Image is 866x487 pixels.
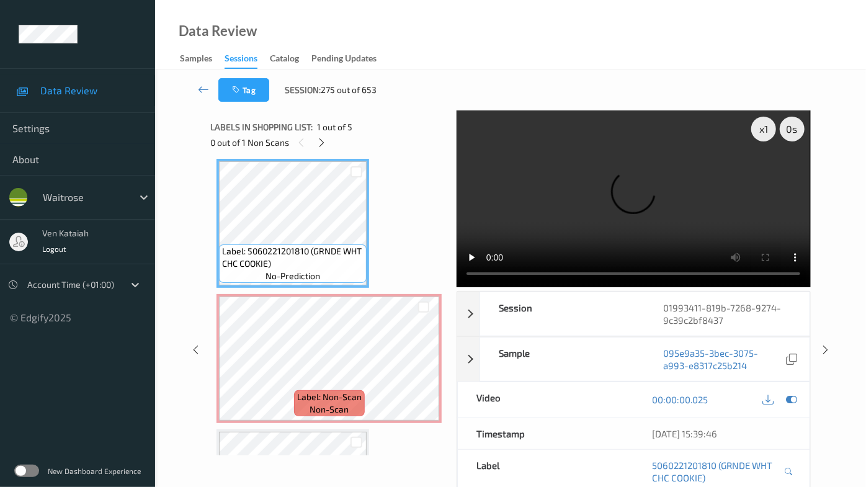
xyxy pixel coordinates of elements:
a: 095e9a35-3bec-3075-a993-e8317c25b214 [663,347,783,372]
button: Tag [218,78,269,102]
span: Label: 5060221201810 (GRNDE WHT CHC COOKIE) [223,245,364,270]
div: Session [480,292,645,336]
a: 00:00:00.025 [652,393,708,406]
div: Samples [180,52,212,68]
div: 01993411-819b-7268-9274-9c39c2bf8437 [645,292,809,336]
div: x 1 [751,117,776,141]
a: 5060221201810 (GRNDE WHT CHC COOKIE) [652,459,780,484]
span: Labels in shopping list: [210,121,313,133]
span: 1 out of 5 [317,121,352,133]
span: Session: [285,84,321,96]
div: Sessions [225,52,257,69]
div: Sample095e9a35-3bec-3075-a993-e8317c25b214 [457,337,810,382]
span: Label: Non-Scan [297,391,362,403]
span: non-scan [310,403,349,416]
div: Session01993411-819b-7268-9274-9c39c2bf8437 [457,292,810,336]
div: Pending Updates [311,52,377,68]
a: Sessions [225,50,270,69]
a: Pending Updates [311,50,389,68]
div: Catalog [270,52,299,68]
div: [DATE] 15:39:46 [652,427,790,440]
div: 0 out of 1 Non Scans [210,135,448,150]
span: 275 out of 653 [321,84,377,96]
div: 0 s [780,117,805,141]
a: Catalog [270,50,311,68]
div: Data Review [179,25,257,37]
div: Video [458,382,633,418]
span: no-prediction [266,270,320,282]
a: Samples [180,50,225,68]
div: Timestamp [458,418,633,449]
div: Sample [480,337,645,381]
